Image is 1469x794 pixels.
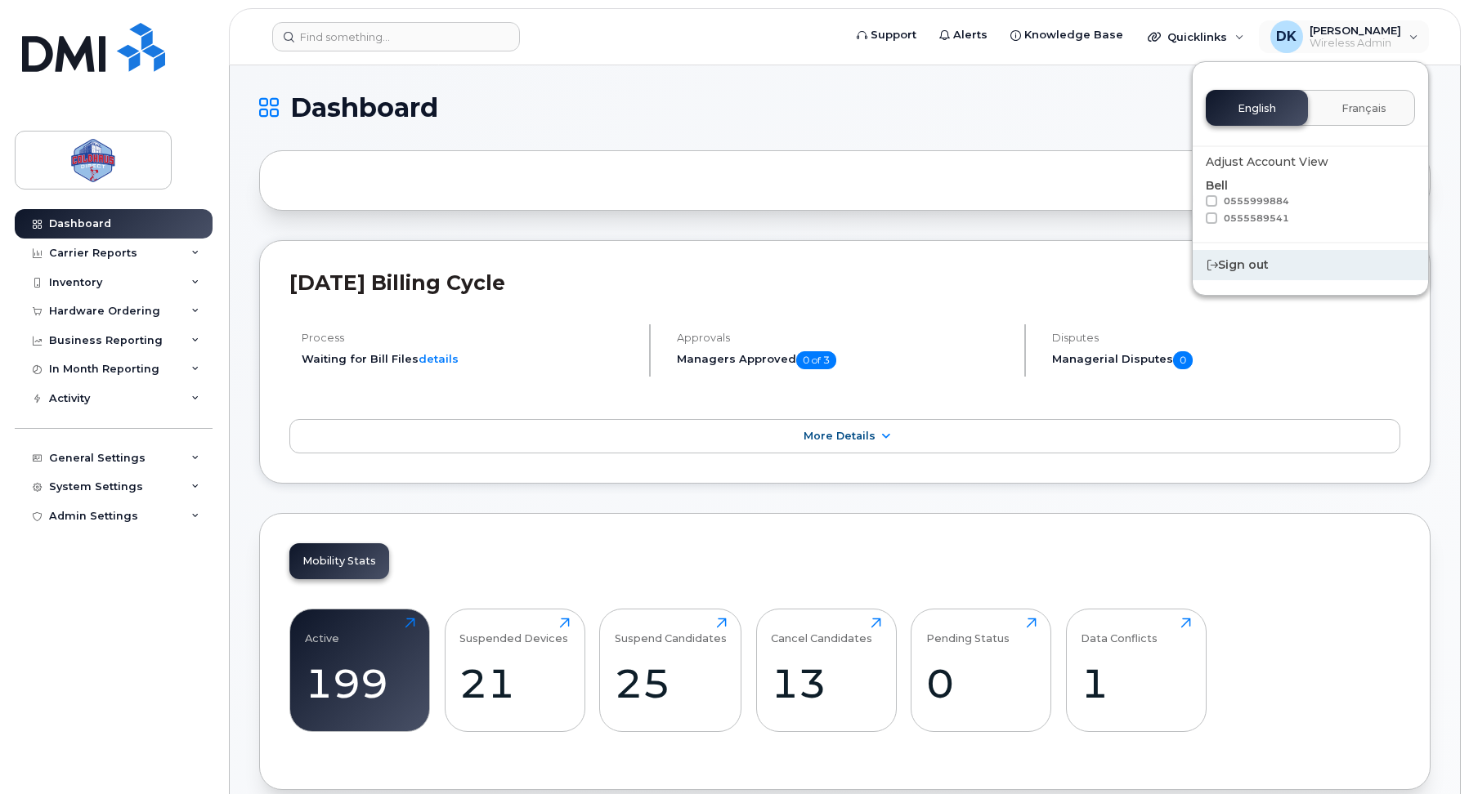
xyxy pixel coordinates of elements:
[1193,250,1428,280] div: Sign out
[459,659,570,707] div: 21
[419,352,459,365] a: details
[1224,212,1289,224] span: 0555589541
[771,618,881,722] a: Cancel Candidates13
[615,659,727,707] div: 25
[677,332,1010,344] h4: Approvals
[1081,659,1191,707] div: 1
[302,332,635,344] h4: Process
[305,618,415,722] a: Active199
[289,270,1400,295] h2: [DATE] Billing Cycle
[302,351,635,367] li: Waiting for Bill Files
[677,351,1010,369] h5: Managers Approved
[804,430,876,442] span: More Details
[1206,177,1415,229] div: Bell
[459,618,570,722] a: Suspended Devices21
[290,96,438,120] span: Dashboard
[1081,618,1191,722] a: Data Conflicts1
[926,659,1037,707] div: 0
[305,659,415,707] div: 199
[926,618,1037,722] a: Pending Status0
[771,659,881,707] div: 13
[459,618,568,645] div: Suspended Devices
[796,351,836,369] span: 0 of 3
[615,618,727,722] a: Suspend Candidates25
[926,618,1010,645] div: Pending Status
[1341,102,1386,115] span: Français
[305,618,339,645] div: Active
[1052,351,1400,369] h5: Managerial Disputes
[1173,351,1193,369] span: 0
[1081,618,1158,645] div: Data Conflicts
[1206,154,1415,171] div: Adjust Account View
[615,618,727,645] div: Suspend Candidates
[771,618,872,645] div: Cancel Candidates
[1052,332,1400,344] h4: Disputes
[1224,195,1289,207] span: 0555999884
